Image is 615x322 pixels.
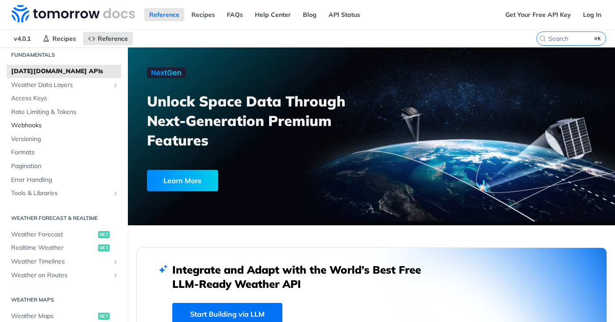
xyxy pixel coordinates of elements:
span: Realtime Weather [11,243,96,252]
span: Versioning [11,135,119,144]
span: Weather Data Layers [11,81,110,90]
svg: Search [539,35,546,42]
img: Tomorrow.io Weather API Docs [12,5,135,23]
a: Log In [578,8,606,21]
kbd: ⌘K [592,34,603,43]
span: Pagination [11,162,119,171]
h3: Unlock Space Data Through Next-Generation Premium Features [147,91,381,150]
span: Error Handling [11,176,119,185]
span: v4.0.1 [9,32,36,45]
span: [DATE][DOMAIN_NAME] APIs [11,67,119,76]
a: Recipes [186,8,220,21]
a: Rate Limiting & Tokens [7,106,121,119]
span: Weather on Routes [11,271,110,280]
a: Reference [144,8,184,21]
img: NextGen [147,67,186,78]
span: Reference [98,35,128,43]
span: Tools & Libraries [11,189,110,198]
a: Weather TimelinesShow subpages for Weather Timelines [7,255,121,268]
a: Weather Forecastget [7,228,121,241]
a: Access Keys [7,92,121,105]
a: Learn More [147,170,334,191]
a: Pagination [7,160,121,173]
a: Tools & LibrariesShow subpages for Tools & Libraries [7,187,121,200]
a: FAQs [222,8,248,21]
div: Learn More [147,170,218,191]
span: Weather Forecast [11,230,96,239]
span: Weather Maps [11,312,96,321]
button: Show subpages for Tools & Libraries [112,190,119,197]
span: Recipes [52,35,76,43]
a: Reference [83,32,133,45]
a: Error Handling [7,173,121,187]
span: Rate Limiting & Tokens [11,108,119,117]
a: Blog [298,8,321,21]
a: Help Center [250,8,296,21]
a: Get Your Free API Key [500,8,576,21]
h2: Weather Maps [7,296,121,304]
span: Access Keys [11,94,119,103]
a: [DATE][DOMAIN_NAME] APIs [7,65,121,78]
a: Realtime Weatherget [7,241,121,255]
a: Weather Data LayersShow subpages for Weather Data Layers [7,79,121,92]
button: Show subpages for Weather Data Layers [112,82,119,89]
span: get [98,244,110,251]
a: Weather on RoutesShow subpages for Weather on Routes [7,269,121,282]
span: Weather Timelines [11,257,110,266]
h2: Weather Forecast & realtime [7,214,121,222]
button: Show subpages for Weather Timelines [112,258,119,265]
span: get [98,313,110,320]
span: get [98,231,110,238]
span: Webhooks [11,121,119,130]
h2: Fundamentals [7,51,121,59]
a: Recipes [38,32,81,45]
button: Show subpages for Weather on Routes [112,272,119,279]
span: Formats [11,148,119,157]
a: Formats [7,146,121,159]
a: Versioning [7,133,121,146]
a: API Status [324,8,365,21]
h2: Integrate and Adapt with the World’s Best Free LLM-Ready Weather API [172,263,434,291]
a: Webhooks [7,119,121,132]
